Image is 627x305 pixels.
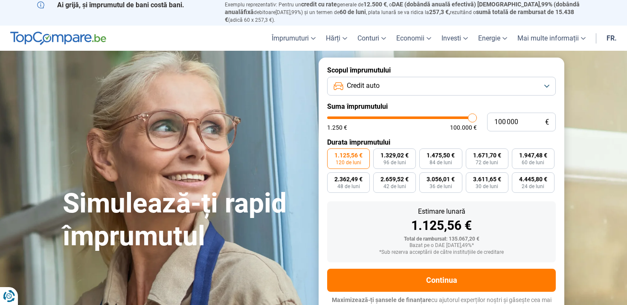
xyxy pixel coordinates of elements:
font: 1.125,56 € [411,218,472,233]
font: fixă [244,9,254,15]
font: Scopul împrumutului [327,66,391,74]
font: (adică 60 x 257,3 €). [228,17,275,23]
font: rezultând o [450,9,476,15]
font: 84 de luni [430,160,452,166]
font: Investi [441,34,461,42]
font: 4.445,80 € [519,176,547,183]
font: DAE (dobândă anuală efectivă) [DEMOGRAPHIC_DATA],99% (dobândă anuală [225,1,580,15]
font: 1.947,48 € [519,152,547,159]
button: Credit auto [327,77,556,96]
font: Mai multe informații [517,34,579,42]
font: 1.250 € [327,124,347,131]
font: Împrumuturi [272,34,309,42]
font: sumă totală de rambursat de 15.438 € [225,9,574,23]
font: 1.329,02 € [380,152,409,159]
a: Economii [391,26,436,51]
a: fr. [601,26,622,51]
font: Durata împrumutului [327,138,390,146]
a: Hărți [321,26,352,51]
font: , plata lunară se va ridica la [366,9,429,15]
font: 120 de luni [336,160,361,166]
font: 36 de luni [430,183,452,189]
font: 30 de luni [476,183,498,189]
font: 1.671,70 € [473,152,501,159]
font: 2.362,49 € [334,176,363,183]
font: Ai grijă, și împrumutul de bani costă bani. [57,1,184,9]
font: Estimare lunară [418,207,465,215]
font: , o [387,2,392,8]
font: Hărți [326,34,340,42]
font: 12.500 € [363,1,387,8]
font: [DATE],99%) și un termen de [276,9,340,15]
font: 24 de luni [522,183,544,189]
a: Energie [473,26,512,51]
font: 42 de luni [383,183,406,189]
font: fr. [607,34,617,42]
font: Credit auto [347,81,380,90]
font: generale de [337,2,363,8]
font: Exemplu reprezentativ: Pentru un [225,2,301,8]
font: Total de rambursat: 135.067,20 € [404,236,479,242]
font: 3.056,01 € [427,176,455,183]
a: Mai multe informații [512,26,591,51]
font: 60 de luni [340,9,366,15]
a: Investi [436,26,473,51]
font: 1.125,56 € [334,152,363,159]
font: € [545,118,549,126]
font: 72 de luni [476,160,498,166]
font: credit cu rate [301,1,337,8]
font: 3.611,65 € [473,176,501,183]
font: Energie [478,34,500,42]
font: 2.659,52 € [380,176,409,183]
font: Continua [426,276,457,285]
font: 60 de luni [522,160,544,166]
img: TopCompare [10,32,106,45]
a: Împrumuturi [267,26,321,51]
font: Bazat pe o DAE [DATE],49%* [409,242,474,248]
font: 1.475,50 € [427,152,455,159]
font: ​​debitoare [254,9,276,15]
font: Maximizează-ți șansele de finanțare [332,296,431,303]
font: 257,3 €, [429,9,450,15]
font: *Sub rezerva acceptării de către instituțiile de creditare [379,249,504,255]
font: Simulează-ți rapid împrumutul [63,187,287,252]
font: 96 de luni [383,160,406,166]
font: 100.000 € [450,124,477,131]
font: Suma împrumutului [327,102,388,110]
button: Continua [327,269,556,292]
font: Conturi [357,34,379,42]
font: Economii [396,34,424,42]
a: Conturi [352,26,391,51]
font: 48 de luni [337,183,360,189]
